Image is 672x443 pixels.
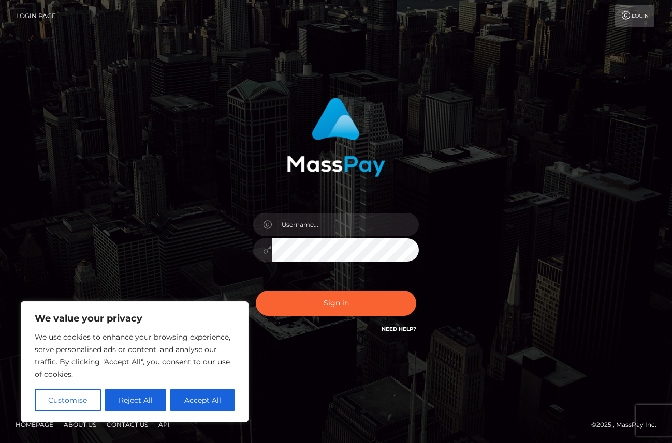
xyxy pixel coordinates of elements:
[105,389,167,411] button: Reject All
[591,419,664,431] div: © 2025 , MassPay Inc.
[21,301,249,422] div: We value your privacy
[272,213,419,236] input: Username...
[35,389,101,411] button: Customise
[103,417,152,433] a: Contact Us
[11,417,57,433] a: Homepage
[154,417,174,433] a: API
[60,417,100,433] a: About Us
[170,389,235,411] button: Accept All
[16,5,56,27] a: Login Page
[35,312,235,325] p: We value your privacy
[35,331,235,380] p: We use cookies to enhance your browsing experience, serve personalised ads or content, and analys...
[287,98,385,177] img: MassPay Login
[382,326,416,332] a: Need Help?
[256,291,416,316] button: Sign in
[615,5,654,27] a: Login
